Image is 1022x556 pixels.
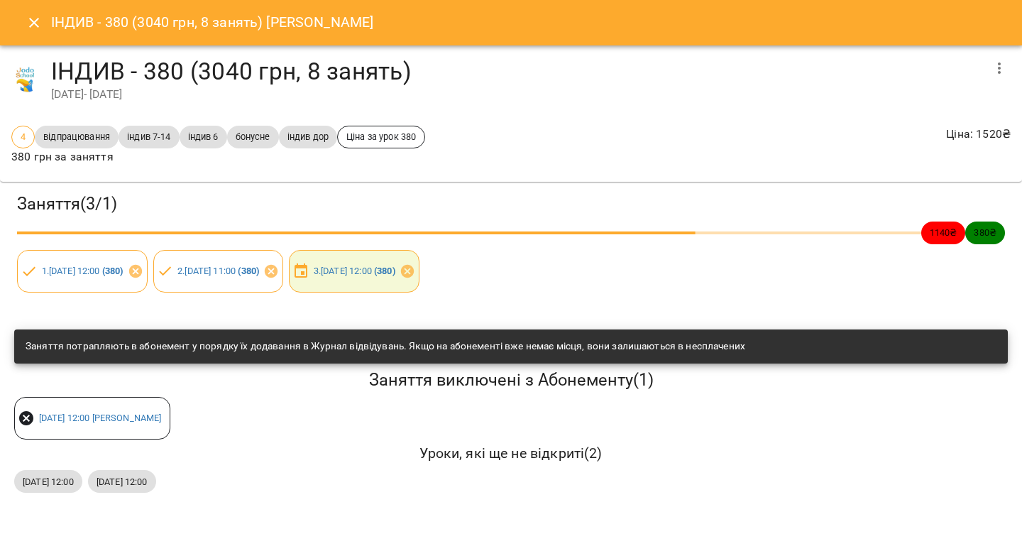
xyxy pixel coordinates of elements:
[180,130,227,143] span: індив 6
[12,130,34,143] span: 4
[227,130,279,143] span: бонусне
[51,57,982,86] h4: ІНДИВ - 380 (3040 грн, 8 занять)
[921,226,966,239] span: 1140 ₴
[39,413,162,423] a: [DATE] 12:00 [PERSON_NAME]
[14,369,1008,391] h5: Заняття виключені з Абонементу ( 1 )
[338,130,424,143] span: Ціна за урок 380
[14,475,82,489] span: [DATE] 12:00
[42,266,123,276] a: 1.[DATE] 12:00 (380)
[11,65,40,94] img: 38072b7c2e4bcea27148e267c0c485b2.jpg
[51,86,982,103] div: [DATE] - [DATE]
[35,130,119,143] span: відпрацювання
[965,226,1005,239] span: 380 ₴
[17,6,51,40] button: Close
[314,266,395,276] a: 3.[DATE] 12:00 (380)
[177,266,259,276] a: 2.[DATE] 11:00 (380)
[119,130,179,143] span: індив 7-14
[11,148,425,165] p: 380 грн за заняття
[946,126,1011,143] p: Ціна : 1520 ₴
[17,193,1005,215] h3: Заняття ( 3 / 1 )
[153,250,284,293] div: 2.[DATE] 11:00 (380)
[17,250,148,293] div: 1.[DATE] 12:00 (380)
[289,250,419,293] div: 3.[DATE] 12:00 (380)
[51,11,374,33] h6: ІНДИВ - 380 (3040 грн, 8 занять) [PERSON_NAME]
[238,266,259,276] b: ( 380 )
[14,442,1008,464] h6: Уроки, які ще не відкриті ( 2 )
[279,130,337,143] span: індив дор
[102,266,123,276] b: ( 380 )
[374,266,395,276] b: ( 380 )
[26,334,745,359] div: Заняття потрапляють в абонемент у порядку їх додавання в Журнал відвідувань. Якщо на абонементі в...
[88,475,156,489] span: [DATE] 12:00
